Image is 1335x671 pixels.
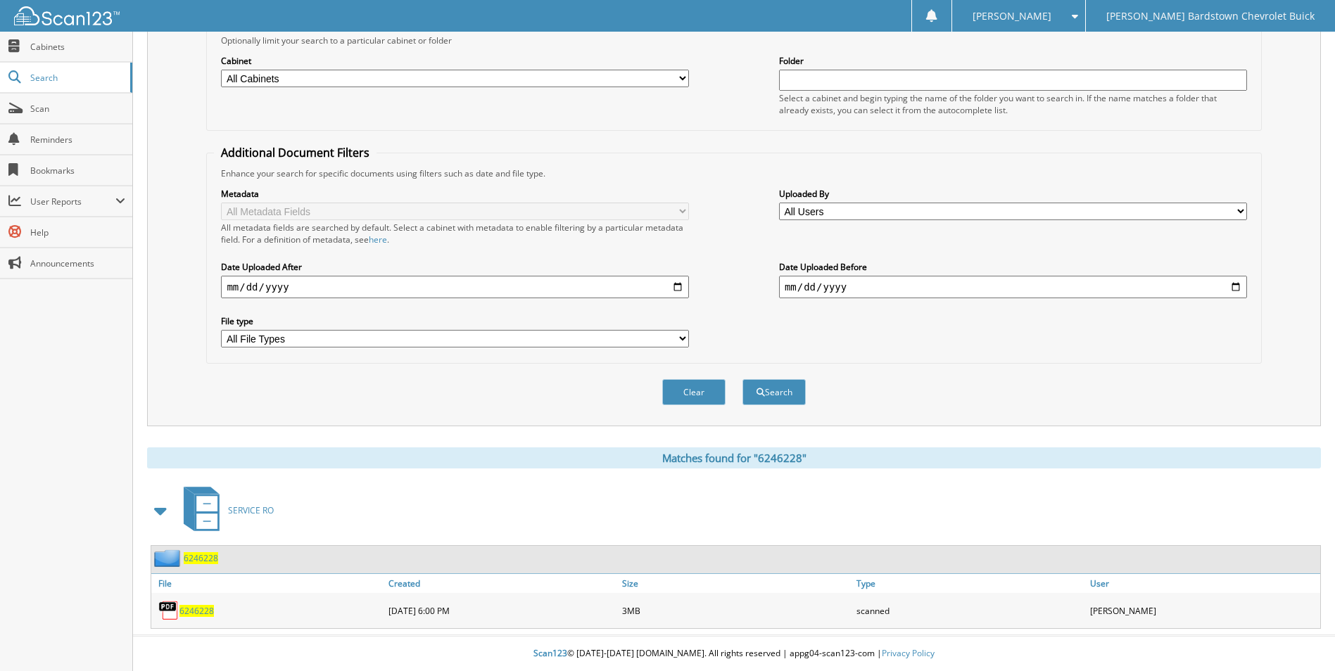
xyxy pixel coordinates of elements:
[30,165,125,177] span: Bookmarks
[779,276,1247,298] input: end
[853,574,1087,593] a: Type
[30,134,125,146] span: Reminders
[30,226,125,238] span: Help
[175,483,274,538] a: SERVICE RO
[779,188,1247,200] label: Uploaded By
[221,188,689,200] label: Metadata
[228,504,274,516] span: SERVICE RO
[221,222,689,245] div: All metadata fields are searched by default. Select a cabinet with metadata to enable filtering b...
[179,605,214,617] a: 6246228
[133,637,1335,671] div: © [DATE]-[DATE] [DOMAIN_NAME]. All rights reserved | appg04-scan123-com |
[30,103,125,115] span: Scan
[30,257,125,269] span: Announcements
[30,41,125,53] span: Cabinets
[853,596,1087,625] div: scanned
[619,574,852,593] a: Size
[662,379,726,405] button: Clear
[151,574,385,593] a: File
[882,647,935,659] a: Privacy Policy
[214,167,1253,179] div: Enhance your search for specific documents using filters such as date and file type.
[158,600,179,621] img: PDF.png
[1087,596,1320,625] div: [PERSON_NAME]
[221,55,689,67] label: Cabinet
[30,72,123,84] span: Search
[147,447,1321,468] div: Matches found for "6246228"
[154,549,184,567] img: folder2.png
[385,574,619,593] a: Created
[30,196,115,207] span: User Reports
[619,596,852,625] div: 3MB
[214,34,1253,46] div: Optionally limit your search to a particular cabinet or folder
[533,647,567,659] span: Scan123
[369,234,387,245] a: here
[385,596,619,625] div: [DATE] 6:00 PM
[779,55,1247,67] label: Folder
[779,92,1247,116] div: Select a cabinet and begin typing the name of the folder you want to search in. If the name match...
[221,261,689,273] label: Date Uploaded After
[1265,603,1335,671] iframe: Chat Widget
[221,315,689,327] label: File type
[184,552,218,564] a: 6246228
[14,6,120,25] img: scan123-logo-white.svg
[221,276,689,298] input: start
[779,261,1247,273] label: Date Uploaded Before
[1087,574,1320,593] a: User
[973,12,1051,20] span: [PERSON_NAME]
[214,145,377,160] legend: Additional Document Filters
[742,379,806,405] button: Search
[1106,12,1315,20] span: [PERSON_NAME] Bardstown Chevrolet Buick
